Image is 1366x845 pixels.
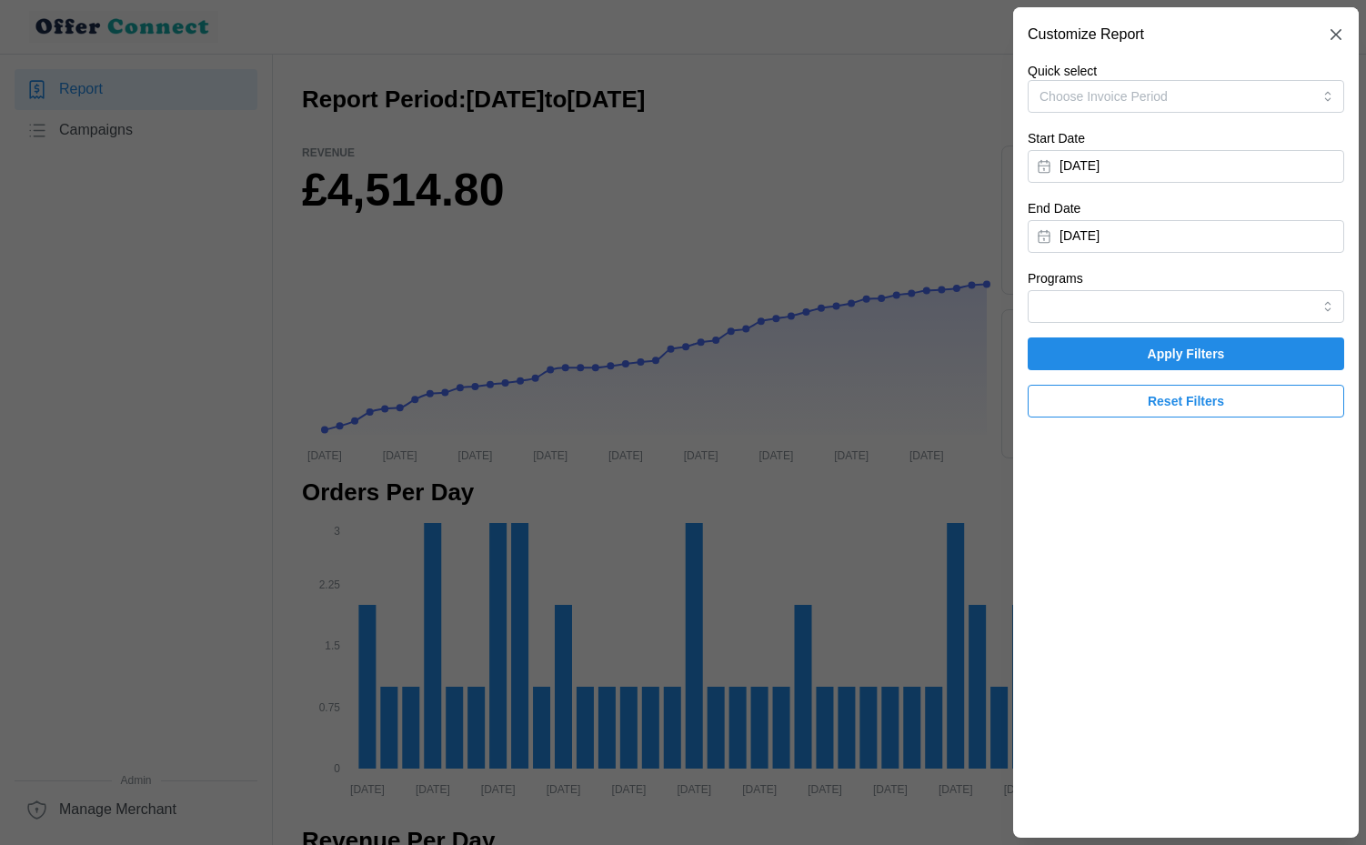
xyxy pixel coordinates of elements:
button: Choose Invoice Period [1028,80,1344,113]
button: [DATE] [1028,150,1344,183]
h2: Customize Report [1028,27,1144,42]
button: [DATE] [1028,220,1344,253]
p: Quick select [1028,62,1344,80]
label: End Date [1028,199,1080,219]
button: Reset Filters [1028,385,1344,417]
label: Start Date [1028,129,1085,149]
span: Reset Filters [1148,386,1224,417]
span: Choose Invoice Period [1040,89,1168,104]
span: Apply Filters [1148,338,1225,369]
button: Apply Filters [1028,337,1344,370]
label: Programs [1028,269,1083,289]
